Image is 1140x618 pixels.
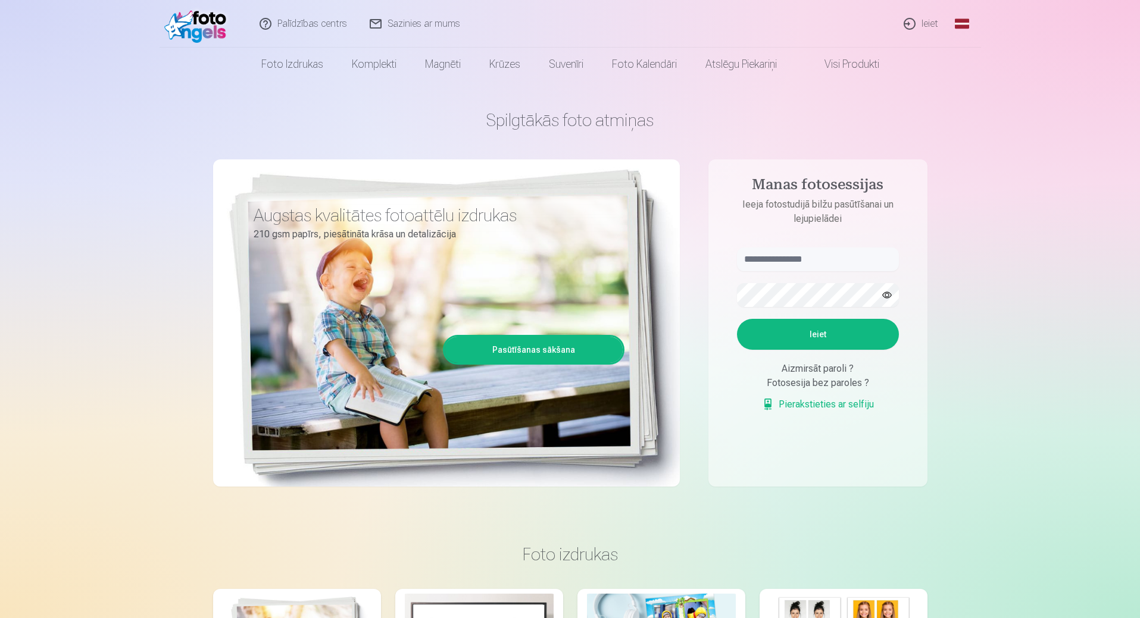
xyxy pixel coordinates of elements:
[213,109,927,131] h1: Spilgtākās foto atmiņas
[445,337,623,363] a: Pasūtīšanas sākšana
[223,544,918,565] h3: Foto izdrukas
[791,48,894,81] a: Visi produkti
[338,48,411,81] a: Komplekti
[762,397,874,412] a: Pierakstieties ar selfiju
[737,319,899,350] button: Ieiet
[691,48,791,81] a: Atslēgu piekariņi
[254,205,616,226] h3: Augstas kvalitātes fotoattēlu izdrukas
[535,48,598,81] a: Suvenīri
[598,48,691,81] a: Foto kalendāri
[737,362,899,376] div: Aizmirsāt paroli ?
[164,5,233,43] img: /fa1
[725,197,911,226] p: Ieeja fotostudijā bilžu pasūtīšanai un lejupielādei
[247,48,338,81] a: Foto izdrukas
[725,176,911,197] h4: Manas fotosessijas
[411,48,475,81] a: Magnēti
[737,376,899,390] div: Fotosesija bez paroles ?
[475,48,535,81] a: Krūzes
[254,226,616,243] p: 210 gsm papīrs, piesātināta krāsa un detalizācija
